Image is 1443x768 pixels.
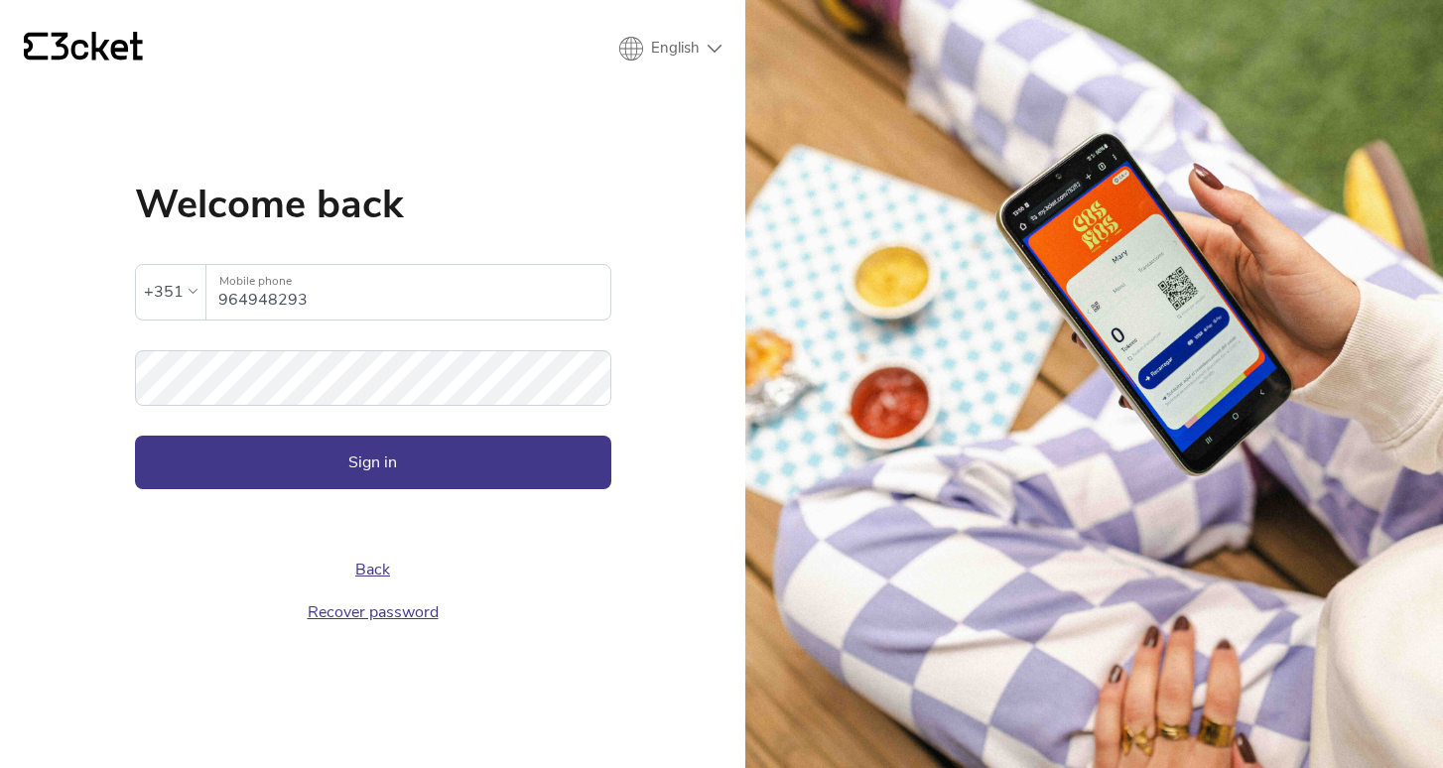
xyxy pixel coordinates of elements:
input: Mobile phone [218,265,610,320]
button: Sign in [135,436,611,489]
h1: Welcome back [135,185,611,224]
a: Recover password [308,601,439,623]
a: {' '} [24,32,143,65]
a: Back [355,559,390,580]
label: Mobile phone [206,265,610,298]
div: +351 [144,277,184,307]
g: {' '} [24,33,48,61]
